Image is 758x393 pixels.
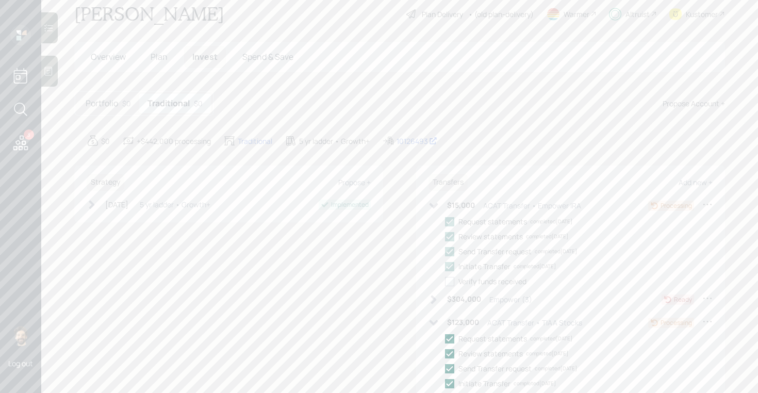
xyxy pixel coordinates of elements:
[422,9,463,20] div: Plan Delivery
[151,51,168,62] span: Plan
[137,136,211,146] div: +$442,000 processing
[458,276,526,287] div: Verify funds received
[458,348,523,359] div: Review statements
[122,98,131,109] div: $0
[674,295,692,304] div: Ready
[483,200,581,211] div: ACAT Transfer • Empower IRA
[489,294,532,305] div: Empower (3)
[91,51,126,62] span: Overview
[242,51,293,62] span: Spend & Save
[74,3,224,25] h1: [PERSON_NAME]
[530,335,572,342] div: completed [DATE]
[447,295,481,304] h6: $304,000
[535,248,577,255] div: completed [DATE]
[105,199,128,210] div: [DATE]
[458,246,532,257] div: Send Transfer request
[487,317,582,328] div: ACAT Transfer • TIAA Stocks
[458,378,510,389] div: Initiate Transfer
[458,261,510,272] div: Initiate Transfer
[458,231,523,242] div: Review statements
[458,333,527,344] div: Request statements
[530,218,572,225] div: completed [DATE]
[686,9,718,20] div: Kustomer
[8,358,33,368] div: Log out
[535,365,577,372] div: completed [DATE]
[101,136,110,146] div: $0
[447,201,475,210] h6: $15,000
[338,177,371,187] div: Propose +
[429,174,468,191] h6: Transfers
[24,129,34,140] div: 3
[458,216,527,227] div: Request statements
[625,9,650,20] div: Altruist
[299,136,370,146] div: 5 yr ladder • Growth+
[526,233,568,240] div: completed [DATE]
[86,99,118,108] h5: Portfolio
[447,318,479,327] h6: $123,000
[468,9,534,20] div: • (old plan-delivery)
[147,99,190,108] h5: Traditional
[564,9,589,20] div: Warmer
[514,380,556,387] div: completed [DATE]
[661,201,692,210] div: Processing
[663,98,725,109] div: Propose Account +
[10,325,31,346] img: eric-schwartz-headshot.png
[526,350,568,357] div: completed [DATE]
[679,177,713,187] div: Add new +
[661,318,692,327] div: Processing
[238,136,272,146] div: Traditional
[397,136,437,146] div: 10126493
[87,174,124,191] h6: Strategy
[192,51,218,62] span: Invest
[194,98,203,109] div: $0
[514,263,556,270] div: completed [DATE]
[331,200,369,209] div: Implemented
[140,199,210,210] div: 5 yr ladder • Growth+
[458,363,532,374] div: Send Transfer request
